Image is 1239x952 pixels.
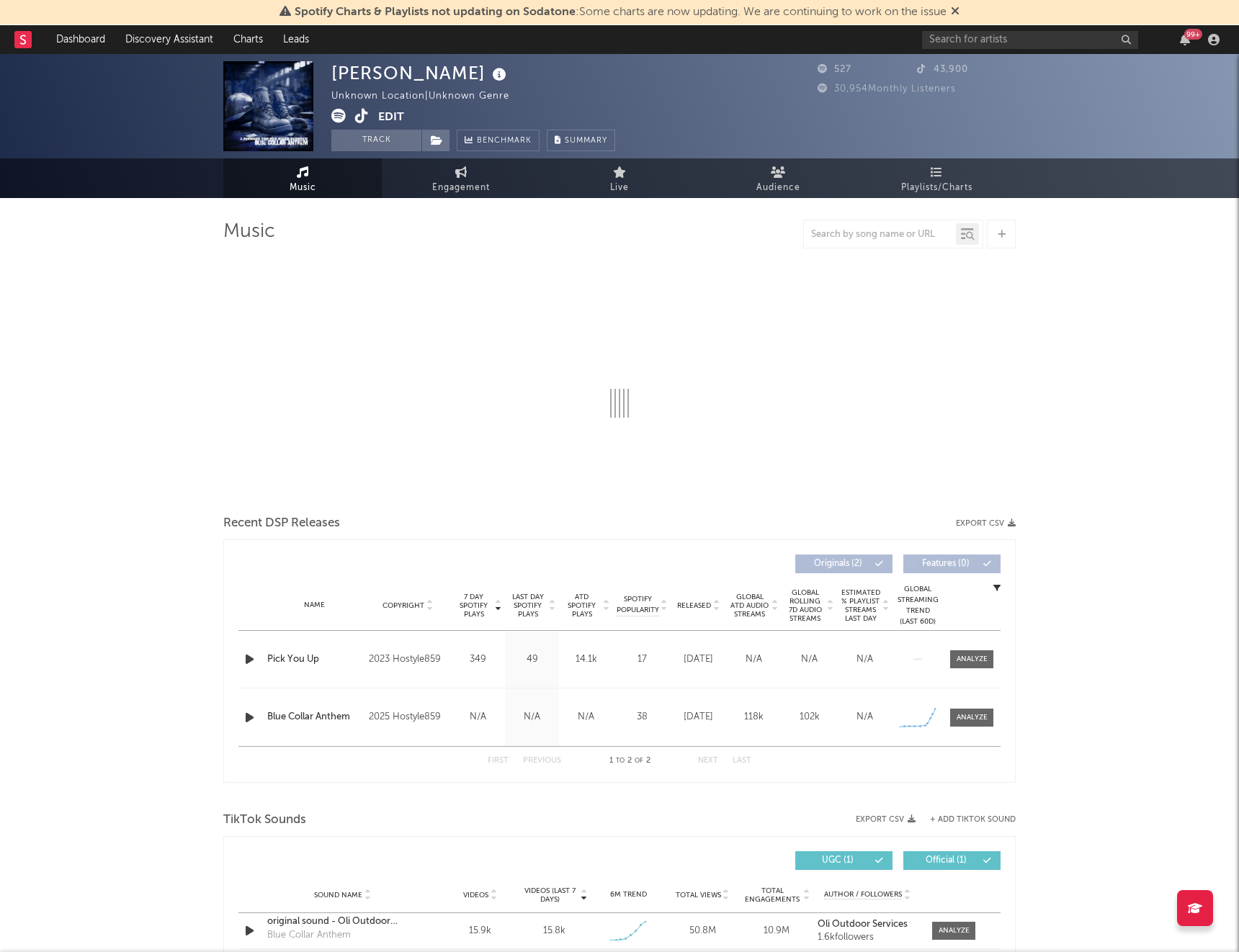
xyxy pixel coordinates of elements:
a: Blue Collar Anthem [267,710,362,724]
a: Audience [699,158,857,198]
a: Leads [273,25,319,54]
button: UGC(1) [795,851,893,870]
div: Unknown Location | Unknown Genre [331,88,526,105]
button: Previous [523,757,561,765]
div: N/A [841,710,889,724]
div: 118k [730,710,778,724]
span: ATD Spotify Plays [563,593,601,619]
span: : Some charts are now updating. We are continuing to work on the issue [295,6,947,18]
span: Audience [756,179,800,197]
span: 43,900 [917,65,968,74]
span: Last Day Spotify Plays [509,593,547,619]
a: Benchmark [457,130,540,151]
div: N/A [730,652,778,667]
span: Videos [463,891,488,899]
button: Features(0) [903,554,1001,573]
div: [PERSON_NAME] [331,61,510,85]
span: UGC ( 1 ) [805,856,871,865]
button: Edit [378,109,404,127]
span: Global ATD Audio Streams [730,593,769,619]
div: N/A [563,710,609,724]
span: Originals ( 2 ) [805,560,871,568]
div: N/A [841,652,889,667]
a: Live [540,158,699,198]
span: Features ( 0 ) [913,560,979,568]
span: to [616,758,625,764]
span: 30,954 Monthly Listeners [818,84,956,94]
div: [DATE] [674,710,723,724]
span: Recent DSP Releases [223,515,340,532]
div: 10.9M [743,924,810,938]
span: 7 Day Spotify Plays [455,593,493,619]
span: TikTok Sounds [223,812,306,829]
div: 349 [455,652,501,667]
div: 2023 Hostyle859 [369,651,447,668]
a: Charts [223,25,273,54]
div: Global Streaming Trend (Last 60D) [896,584,939,627]
a: Dashboard [46,25,115,54]
span: Estimated % Playlist Streams Last Day [841,588,880,623]
div: Blue Collar Anthem [267,928,351,943]
div: 14.1k [563,652,609,667]
button: Export CSV [956,519,1016,528]
div: 15.8k [543,924,565,938]
button: + Add TikTok Sound [930,816,1016,824]
div: Name [267,600,362,611]
span: Live [610,179,629,197]
button: 99+ [1180,34,1190,45]
div: 15.9k [447,924,514,938]
a: Playlists/Charts [857,158,1016,198]
div: 99 + [1184,29,1202,40]
button: Summary [547,130,615,151]
a: Discovery Assistant [115,25,223,54]
span: Benchmark [477,133,532,150]
div: 102k [785,710,833,724]
span: Summary [565,137,607,145]
a: Music [223,158,382,198]
a: Engagement [382,158,540,198]
div: 38 [617,710,667,724]
div: 17 [617,652,667,667]
a: Oli Outdoor Services [818,920,918,930]
input: Search for artists [922,31,1138,49]
span: Official ( 1 ) [913,856,979,865]
button: Last [733,757,751,765]
span: Music [290,179,316,197]
span: Dismiss [951,6,960,18]
div: 6M Trend [595,889,662,900]
span: Copyright [383,601,424,610]
span: Playlists/Charts [901,179,972,197]
div: N/A [455,710,501,724]
button: + Add TikTok Sound [916,816,1016,824]
span: Released [677,601,711,610]
button: Track [331,130,421,151]
button: Official(1) [903,851,1001,870]
a: original sound - Oli Outdoor Services [267,915,418,929]
div: 1 2 2 [590,753,669,770]
span: Total Engagements [743,886,802,904]
a: Pick You Up [267,652,362,667]
span: 527 [818,65,851,74]
button: Next [698,757,718,765]
div: [DATE] [674,652,723,667]
span: Engagement [432,179,490,197]
span: Author / Followers [824,890,902,899]
button: First [488,757,509,765]
span: Sound Name [314,891,362,899]
div: 50.8M [669,924,736,938]
span: Spotify Charts & Playlists not updating on Sodatone [295,6,576,18]
div: N/A [785,652,833,667]
span: Spotify Popularity [617,594,659,616]
div: 2025 Hostyle859 [369,709,447,726]
strong: Oli Outdoor Services [818,920,908,929]
span: of [635,758,643,764]
span: Total Views [676,891,721,899]
button: Export CSV [856,815,916,824]
button: Originals(2) [795,554,893,573]
div: 1.6k followers [818,933,918,943]
input: Search by song name or URL [804,229,956,241]
div: N/A [509,710,555,724]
